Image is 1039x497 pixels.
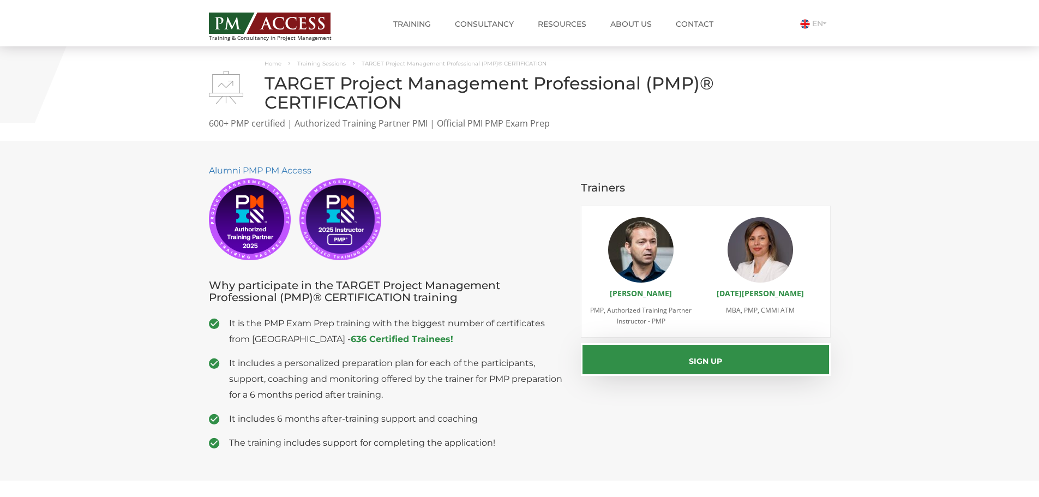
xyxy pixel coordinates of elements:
img: PM ACCESS - Echipa traineri si consultanti certificati PMP: Narciss Popescu, Mihai Olaru, Monica ... [209,13,331,34]
h3: Why participate in the TARGET Project Management Professional (PMP)® CERTIFICATION training [209,279,565,303]
a: Training Sessions [297,60,346,67]
a: Resources [530,13,594,35]
img: TARGET Project Management Professional (PMP)® CERTIFICATION [209,71,243,104]
a: [PERSON_NAME] [610,288,672,298]
a: Alumni PMP PM Access [209,165,311,176]
a: Consultancy [447,13,522,35]
img: Engleza [800,19,810,29]
p: 600+ PMP certified | Authorized Training Partner PMI | Official PMI PMP Exam Prep [209,117,831,130]
span: It includes 6 months after-training support and coaching [229,411,565,427]
span: Training & Consultancy in Project Management [209,35,352,41]
a: [DATE][PERSON_NAME] [717,288,804,298]
a: EN [800,19,831,28]
a: Home [265,60,281,67]
span: It is the PMP Exam Prep training with the biggest number of certificates from [GEOGRAPHIC_DATA] - [229,315,565,347]
a: 636 Certified Trainees! [351,334,453,344]
span: The training includes support for completing the application! [229,435,565,451]
a: Training [385,13,439,35]
span: MBA, PMP, CMMI ATM [726,306,795,315]
span: TARGET Project Management Professional (PMP)® CERTIFICATION [362,60,546,67]
span: PMP, Authorized Training Partner Instructor - PMP [590,306,692,326]
a: Training & Consultancy in Project Management [209,9,352,41]
a: About us [602,13,660,35]
h3: Trainers [581,182,831,194]
button: Sign up [581,343,831,376]
a: Contact [668,13,722,35]
h1: TARGET Project Management Professional (PMP)® CERTIFICATION [209,74,831,112]
span: It includes a personalized preparation plan for each of the participants, support, coaching and m... [229,355,565,403]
